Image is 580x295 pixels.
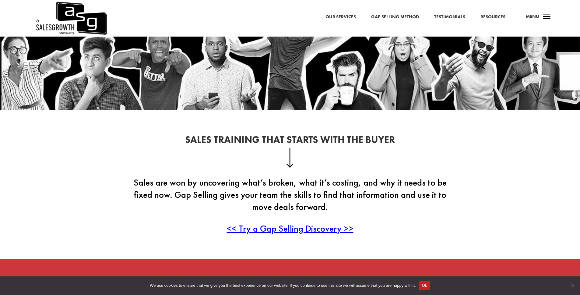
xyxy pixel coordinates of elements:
a: Resources [480,13,505,21]
span: a [541,11,553,23]
button: Ok [419,281,430,290]
a: Our Services [325,13,356,21]
span: Menu [526,13,539,20]
span: No [569,283,575,289]
a: << Try a Gap Selling Discovery >> [227,222,353,234]
a: Gap Selling Method [371,13,419,21]
span: We use cookies to ensure that we give you the best experience on our website. If you continue to ... [150,283,416,289]
h2: Sales Training That Starts With the Buyer [126,135,455,148]
p: Sales are won by uncovering what’s broken, what it’s costing, and why it needs to be fixed now. G... [126,176,455,222]
img: down-arrow [286,148,294,167]
a: Testimonials [434,13,465,21]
